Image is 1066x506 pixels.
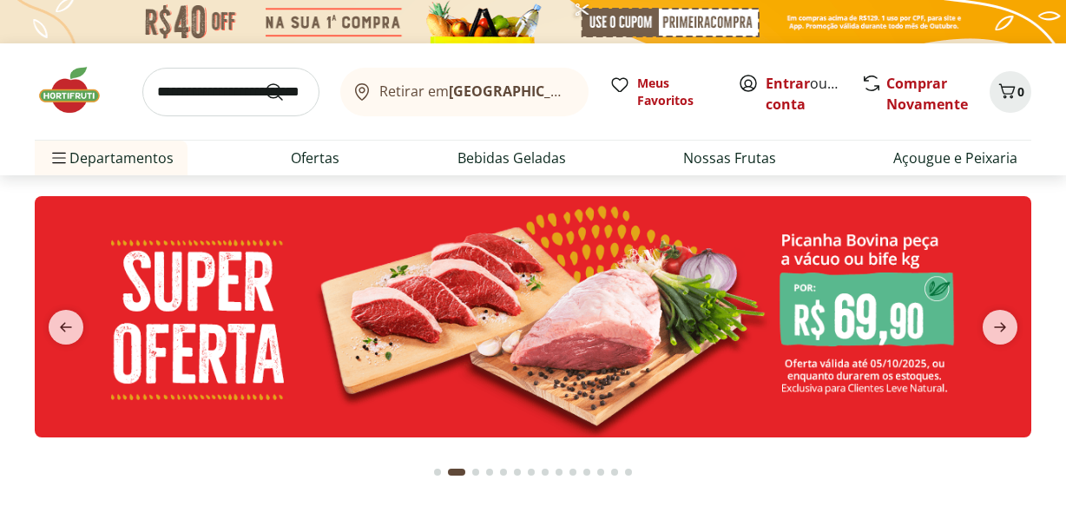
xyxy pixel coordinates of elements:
span: Departamentos [49,137,174,179]
button: Go to page 6 from fs-carousel [510,451,524,493]
a: Criar conta [766,74,861,114]
a: Meus Favoritos [609,75,717,109]
span: 0 [1017,83,1024,100]
img: super oferta [35,196,1031,437]
button: Submit Search [264,82,306,102]
a: Açougue e Peixaria [893,148,1017,168]
button: Retirar em[GEOGRAPHIC_DATA]/[GEOGRAPHIC_DATA] [340,68,589,116]
a: Ofertas [291,148,339,168]
button: Current page from fs-carousel [444,451,469,493]
button: Go to page 14 from fs-carousel [622,451,635,493]
b: [GEOGRAPHIC_DATA]/[GEOGRAPHIC_DATA] [449,82,741,101]
button: Carrinho [990,71,1031,113]
button: Go to page 4 from fs-carousel [483,451,497,493]
a: Nossas Frutas [683,148,776,168]
button: Go to page 9 from fs-carousel [552,451,566,493]
a: Comprar Novamente [886,74,968,114]
button: Go to page 11 from fs-carousel [580,451,594,493]
img: Hortifruti [35,64,122,116]
button: Go to page 13 from fs-carousel [608,451,622,493]
button: Go to page 7 from fs-carousel [524,451,538,493]
button: Go to page 3 from fs-carousel [469,451,483,493]
button: Go to page 5 from fs-carousel [497,451,510,493]
button: next [969,310,1031,345]
input: search [142,68,319,116]
button: Menu [49,137,69,179]
span: ou [766,73,843,115]
button: Go to page 8 from fs-carousel [538,451,552,493]
a: Bebidas Geladas [457,148,566,168]
span: Meus Favoritos [637,75,717,109]
button: previous [35,310,97,345]
button: Go to page 12 from fs-carousel [594,451,608,493]
button: Go to page 1 from fs-carousel [431,451,444,493]
a: Entrar [766,74,810,93]
button: Go to page 10 from fs-carousel [566,451,580,493]
span: Retirar em [379,83,571,99]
